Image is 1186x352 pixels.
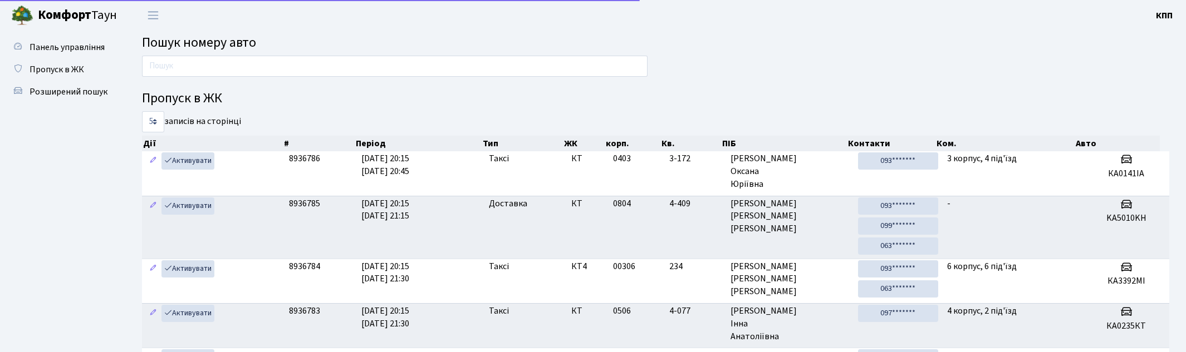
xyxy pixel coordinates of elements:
[142,91,1169,107] h4: Пропуск в ЖК
[361,260,409,285] span: [DATE] 20:15 [DATE] 21:30
[613,152,631,165] span: 0403
[731,197,849,236] span: [PERSON_NAME] [PERSON_NAME] [PERSON_NAME]
[289,305,320,317] span: 8936783
[571,152,605,165] span: КТ
[669,260,722,273] span: 234
[361,197,409,222] span: [DATE] 20:15 [DATE] 21:15
[669,152,722,165] span: 3-172
[1156,9,1173,22] a: КПП
[489,197,527,210] span: Доставка
[669,305,722,318] span: 4-077
[489,260,509,273] span: Таксі
[142,56,648,77] input: Пошук
[947,152,1017,165] span: 3 корпус, 4 під'їзд
[731,152,849,191] span: [PERSON_NAME] Оксана Юріївна
[489,152,509,165] span: Таксі
[30,86,107,98] span: Розширений пошук
[947,260,1017,272] span: 6 корпус, 6 під'їзд
[571,260,605,273] span: КТ4
[482,136,563,151] th: Тип
[161,152,214,170] a: Активувати
[142,136,283,151] th: Дії
[146,305,160,322] a: Редагувати
[38,6,91,24] b: Комфорт
[289,197,320,210] span: 8936785
[660,136,721,151] th: Кв.
[613,260,635,272] span: 00306
[571,305,605,318] span: КТ
[613,305,631,317] span: 0506
[613,197,631,210] span: 0804
[489,305,509,318] span: Таксі
[289,152,320,165] span: 8936786
[6,81,117,103] a: Розширений пошук
[947,305,1017,317] span: 4 корпус, 2 під'їзд
[142,111,241,132] label: записів на сторінці
[563,136,605,151] th: ЖК
[146,197,160,215] a: Редагувати
[6,58,117,81] a: Пропуск в ЖК
[935,136,1075,151] th: Ком.
[571,197,605,210] span: КТ
[1087,321,1165,331] h5: КА0235КТ
[1087,276,1165,286] h5: КА3392МІ
[361,152,409,177] span: [DATE] 20:15 [DATE] 20:45
[361,305,409,330] span: [DATE] 20:15 [DATE] 21:30
[30,41,105,53] span: Панель управління
[30,63,84,76] span: Пропуск в ЖК
[161,197,214,215] a: Активувати
[669,197,722,210] span: 4-409
[161,260,214,277] a: Активувати
[947,197,950,210] span: -
[731,260,849,299] span: [PERSON_NAME] [PERSON_NAME] [PERSON_NAME]
[161,305,214,322] a: Активувати
[38,6,117,25] span: Таун
[283,136,355,151] th: #
[605,136,660,151] th: корп.
[731,305,849,343] span: [PERSON_NAME] Інна Анатоліївна
[146,260,160,277] a: Редагувати
[1087,213,1165,224] h5: KA5010KH
[142,111,164,132] select: записів на сторінці
[355,136,482,151] th: Період
[847,136,935,151] th: Контакти
[721,136,847,151] th: ПІБ
[146,152,160,170] a: Редагувати
[6,36,117,58] a: Панель управління
[139,6,167,24] button: Переключити навігацію
[1087,168,1165,179] h5: КА0141ІА
[289,260,320,272] span: 8936784
[1075,136,1160,151] th: Авто
[11,4,33,27] img: logo.png
[142,33,256,52] span: Пошук номеру авто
